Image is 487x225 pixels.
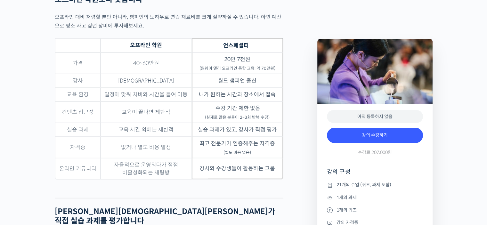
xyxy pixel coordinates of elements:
td: 온라인 커뮤니티 [55,158,101,179]
td: 수강 기간 제한 없음 [192,101,283,123]
th: 언스페셜티 [192,38,283,52]
td: 최고 전문가가 인증해주는 자격증 [192,137,283,158]
sub: (실제로 많은 분들이 2~3회 반복 수강) [205,115,270,120]
div: 아직 등록하지 않음 [327,110,423,123]
td: 월드 챔피언 출신 [192,74,283,88]
td: 강사 [55,74,101,88]
td: 교육 환경 [55,88,101,101]
p: 오프라인 대비 저렴할 뿐만 아니라, 챔피언의 노하우로 연습 재료비를 크게 절약하실 수 있습니다. 아낀 예산으로 평소 사고 싶던 장비에 투자해보세요. [55,13,283,30]
sub: (원웨이 엘리 오프라인 통합 교육: 약 70만원) [199,66,275,71]
a: 대화 [42,172,83,188]
td: 20만 7천원 [192,52,283,74]
li: 1개의 과제 [327,194,423,201]
td: 가격 [55,52,101,74]
td: 교육이 끝나면 제한적 [101,101,192,123]
sub: (별도 비용 없음) [223,150,251,155]
a: 설정 [83,172,123,188]
li: 21개의 수업 (퀴즈, 과제 포함) [327,181,423,189]
td: 실습 과제가 있고, 강사가 직접 평가 [192,123,283,137]
span: 설정 [99,181,107,187]
li: 1개의 퀴즈 [327,206,423,214]
a: 홈 [2,172,42,188]
td: 실습 과제 [55,123,101,137]
td: 강사와 수강생들이 활동하는 그룹 [192,158,283,179]
td: [DEMOGRAPHIC_DATA] [101,74,192,88]
td: 없거나 별도 비용 발생 [101,137,192,158]
span: 수강료 207,000원 [358,149,392,156]
td: 자격증 [55,137,101,158]
td: 자율적으로 운영되다가 점점 비활성화되는 채팅방 [101,158,192,179]
td: 컨텐츠 접근성 [55,101,101,123]
span: 홈 [20,181,24,187]
td: 내가 원하는 시간과 장소에서 접속 [192,88,283,101]
td: 일정에 맞춰 차비와 시간을 들여 이동 [101,88,192,101]
a: 강의 수강하기 [327,128,423,143]
h4: 강의 구성 [327,168,423,181]
strong: 오프라인 학원 [130,42,162,49]
span: 대화 [59,182,66,187]
td: 교육 시간 외에는 제한적 [101,123,192,137]
td: 40~60만원 [101,52,192,74]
